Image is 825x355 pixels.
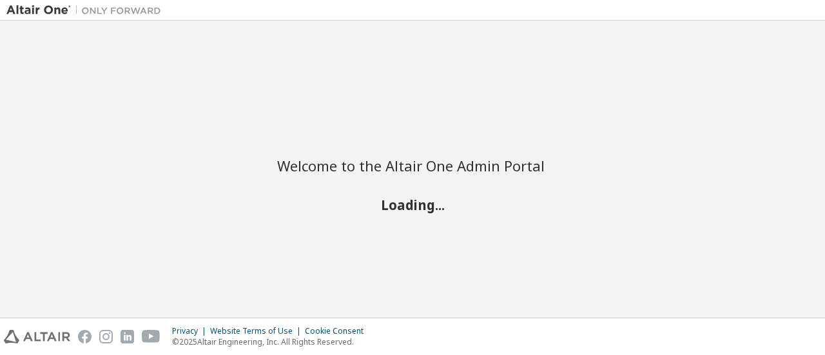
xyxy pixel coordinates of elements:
p: © 2025 Altair Engineering, Inc. All Rights Reserved. [172,336,371,347]
h2: Welcome to the Altair One Admin Portal [277,157,548,175]
img: instagram.svg [99,330,113,343]
img: youtube.svg [142,330,160,343]
img: facebook.svg [78,330,92,343]
div: Website Terms of Use [210,326,305,336]
img: linkedin.svg [121,330,134,343]
div: Cookie Consent [305,326,371,336]
div: Privacy [172,326,210,336]
img: altair_logo.svg [4,330,70,343]
h2: Loading... [277,196,548,213]
img: Altair One [6,4,168,17]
